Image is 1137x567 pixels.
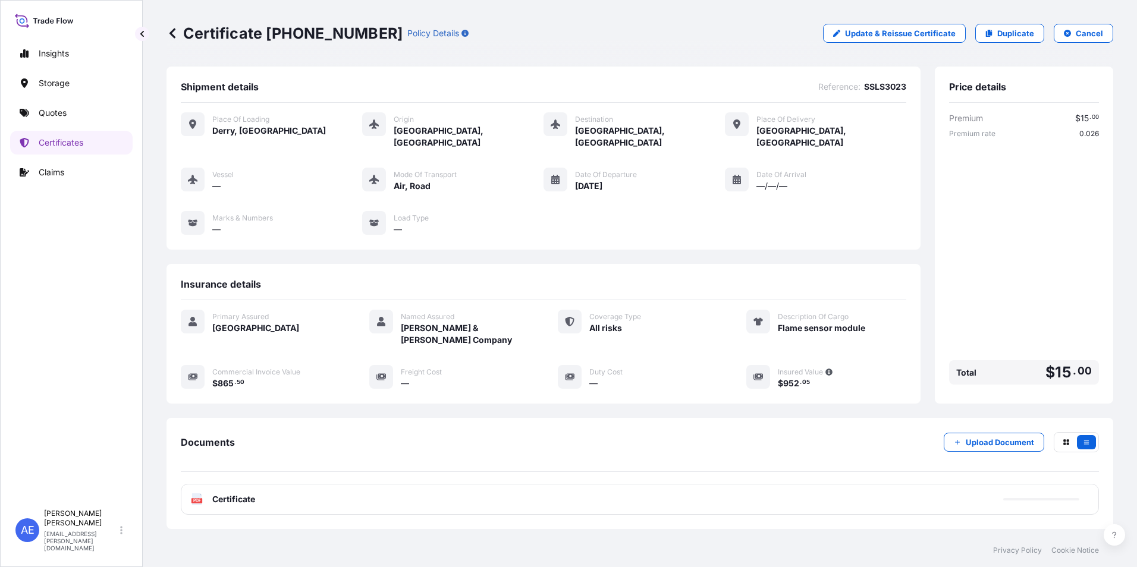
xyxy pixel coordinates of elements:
span: Documents [181,436,235,448]
p: Insights [39,48,69,59]
span: $ [212,379,218,388]
span: [GEOGRAPHIC_DATA] [212,322,299,334]
p: Cancel [1076,27,1103,39]
span: 952 [783,379,799,388]
span: Vessel [212,170,234,179]
span: — [394,223,402,235]
span: Duty Cost [589,367,623,377]
p: Policy Details [407,27,459,39]
span: Place of Loading [212,115,269,124]
p: Upload Document [966,436,1034,448]
span: 865 [218,379,234,388]
p: Claims [39,166,64,178]
span: Marks & Numbers [212,213,273,223]
a: Cookie Notice [1051,546,1099,555]
span: $ [778,379,783,388]
span: — [589,377,598,389]
button: Cancel [1054,24,1113,43]
span: [GEOGRAPHIC_DATA], [GEOGRAPHIC_DATA] [575,125,725,149]
span: Mode of Transport [394,170,457,179]
p: Quotes [39,107,67,119]
span: Insured Value [778,367,823,377]
span: Shipment details [181,81,259,93]
span: Primary Assured [212,312,269,322]
span: Commercial Invoice Value [212,367,300,377]
p: Duplicate [997,27,1034,39]
a: Claims [10,160,133,184]
span: Description Of Cargo [778,312,849,322]
span: Derry, [GEOGRAPHIC_DATA] [212,125,326,137]
p: [PERSON_NAME] [PERSON_NAME] [44,509,118,528]
span: . [800,380,802,385]
a: Storage [10,71,133,95]
span: Date of Arrival [756,170,806,179]
a: Certificates [10,131,133,155]
a: Insights [10,42,133,65]
span: Coverage Type [589,312,641,322]
span: Named Assured [401,312,454,322]
span: AE [21,524,34,536]
span: Premium rate [949,129,995,138]
span: Certificate [212,493,255,505]
span: 15 [1081,114,1089,122]
span: Flame sensor module [778,322,865,334]
span: 05 [802,380,810,385]
span: $ [1075,114,1081,122]
span: Total [956,367,976,379]
span: SSLS3023 [864,81,906,93]
span: Price details [949,81,1006,93]
span: 0.026 [1079,129,1099,138]
span: 00 [1092,115,1099,119]
span: Load Type [394,213,429,223]
span: 50 [237,380,244,385]
span: $ [1045,365,1055,380]
span: Air, Road [394,180,431,192]
text: PDF [193,499,201,503]
span: Destination [575,115,613,124]
span: Freight Cost [401,367,442,377]
a: Privacy Policy [993,546,1042,555]
span: [GEOGRAPHIC_DATA], [GEOGRAPHIC_DATA] [756,125,906,149]
span: 00 [1078,367,1092,374]
span: — [212,180,221,192]
span: 15 [1055,365,1071,380]
a: Update & Reissue Certificate [823,24,966,43]
span: Premium [949,112,983,124]
span: [GEOGRAPHIC_DATA], [GEOGRAPHIC_DATA] [394,125,544,149]
p: Storage [39,77,70,89]
span: — [401,377,409,389]
span: All risks [589,322,622,334]
span: —/—/— [756,180,787,192]
span: Insurance details [181,278,261,290]
button: Upload Document [944,433,1044,452]
span: Reference : [818,81,860,93]
span: — [212,223,221,235]
span: Origin [394,115,414,124]
span: [DATE] [575,180,602,192]
p: Certificates [39,137,83,149]
p: Certificate [PHONE_NUMBER] [167,24,403,43]
span: . [1073,367,1076,374]
a: Quotes [10,101,133,125]
span: Place of Delivery [756,115,815,124]
span: Date of Departure [575,170,637,179]
span: . [1089,115,1091,119]
a: Duplicate [975,24,1044,43]
p: Update & Reissue Certificate [845,27,956,39]
span: . [234,380,236,385]
span: [PERSON_NAME] & [PERSON_NAME] Company [401,322,529,346]
p: [EMAIL_ADDRESS][PERSON_NAME][DOMAIN_NAME] [44,530,118,552]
